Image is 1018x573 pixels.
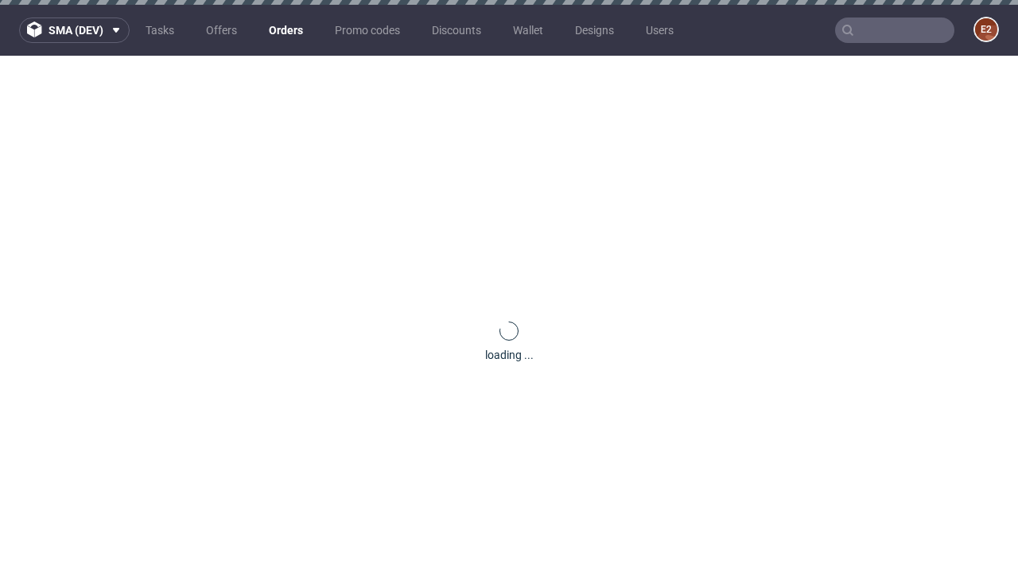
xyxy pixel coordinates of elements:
span: sma (dev) [49,25,103,36]
div: loading ... [485,347,534,363]
a: Orders [259,18,313,43]
a: Wallet [503,18,553,43]
a: Offers [196,18,247,43]
a: Tasks [136,18,184,43]
button: sma (dev) [19,18,130,43]
a: Designs [565,18,624,43]
figcaption: e2 [975,18,997,41]
a: Discounts [422,18,491,43]
a: Users [636,18,683,43]
a: Promo codes [325,18,410,43]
